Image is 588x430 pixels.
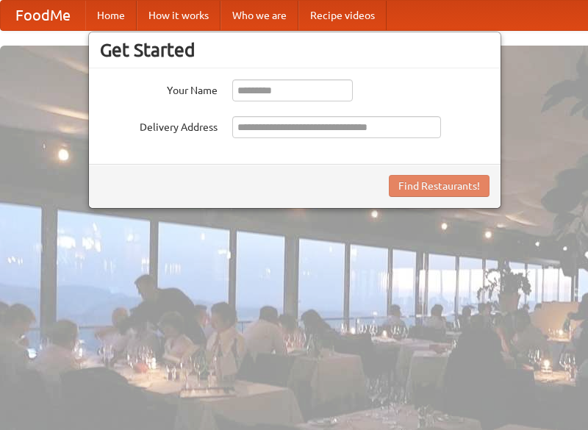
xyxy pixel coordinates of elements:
label: Your Name [100,79,218,98]
a: Recipe videos [298,1,387,30]
button: Find Restaurants! [389,175,490,197]
a: Home [85,1,137,30]
label: Delivery Address [100,116,218,135]
a: How it works [137,1,220,30]
h3: Get Started [100,39,490,61]
a: Who we are [220,1,298,30]
a: FoodMe [1,1,85,30]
